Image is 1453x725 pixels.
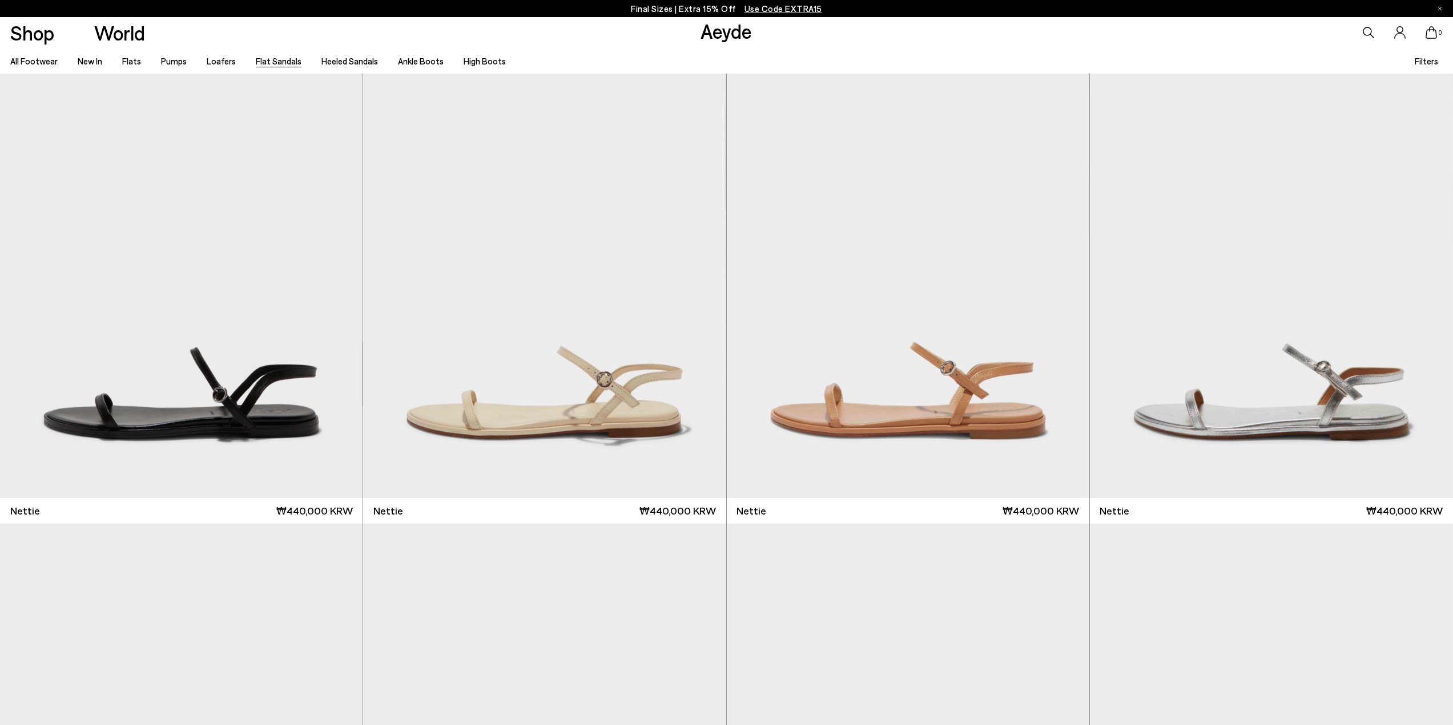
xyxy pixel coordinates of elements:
a: 6 / 6 1 / 6 2 / 6 3 / 6 4 / 6 5 / 6 6 / 6 1 / 6 Next slide Previous slide [1090,43,1453,498]
span: Nettie [736,504,766,518]
span: 0 [1437,30,1443,36]
div: 1 / 6 [363,43,726,498]
img: Nettie Leather Sandals [1090,43,1453,498]
img: Nettie Leather Sandals [363,43,725,498]
div: 2 / 6 [1089,43,1452,498]
a: New In [78,56,102,66]
a: Heeled Sandals [321,56,378,66]
div: 2 / 6 [726,43,1088,498]
span: Filters [1415,56,1438,66]
span: Nettie [373,504,403,518]
span: Nettie [10,504,40,518]
p: Final Sizes | Extra 15% Off [631,2,822,16]
a: Nettie ₩440,000 KRW [363,498,726,524]
span: ₩440,000 KRW [639,504,716,518]
img: Nettie Leather Sandals [1089,43,1452,498]
span: ₩440,000 KRW [1003,504,1079,518]
a: Pumps [161,56,187,66]
a: World [94,23,145,43]
a: Aeyde [701,19,752,43]
a: Flat Sandals [256,56,301,66]
a: High Boots [464,56,506,66]
span: ₩440,000 KRW [1366,504,1443,518]
img: Nettie Leather Sandals [726,43,1088,498]
img: Nettie Leather Sandals [363,43,726,498]
img: Nettie Leather Sandals [727,43,1089,498]
a: All Footwear [10,56,58,66]
a: 6 / 6 1 / 6 2 / 6 3 / 6 4 / 6 5 / 6 6 / 6 1 / 6 Next slide Previous slide [363,43,726,498]
a: Loafers [207,56,236,66]
div: 2 / 6 [363,43,725,498]
span: Nettie [1100,504,1129,518]
a: 6 / 6 1 / 6 2 / 6 3 / 6 4 / 6 5 / 6 6 / 6 1 / 6 Next slide Previous slide [727,43,1089,498]
a: Flats [122,56,141,66]
div: 1 / 6 [1090,43,1453,498]
div: 1 / 6 [727,43,1089,498]
span: Navigate to /collections/ss25-final-sizes [744,3,822,14]
a: 0 [1426,26,1437,39]
a: Shop [10,23,54,43]
a: Ankle Boots [398,56,444,66]
a: Nettie ₩440,000 KRW [727,498,1089,524]
a: Nettie ₩440,000 KRW [1090,498,1453,524]
span: ₩440,000 KRW [276,504,353,518]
